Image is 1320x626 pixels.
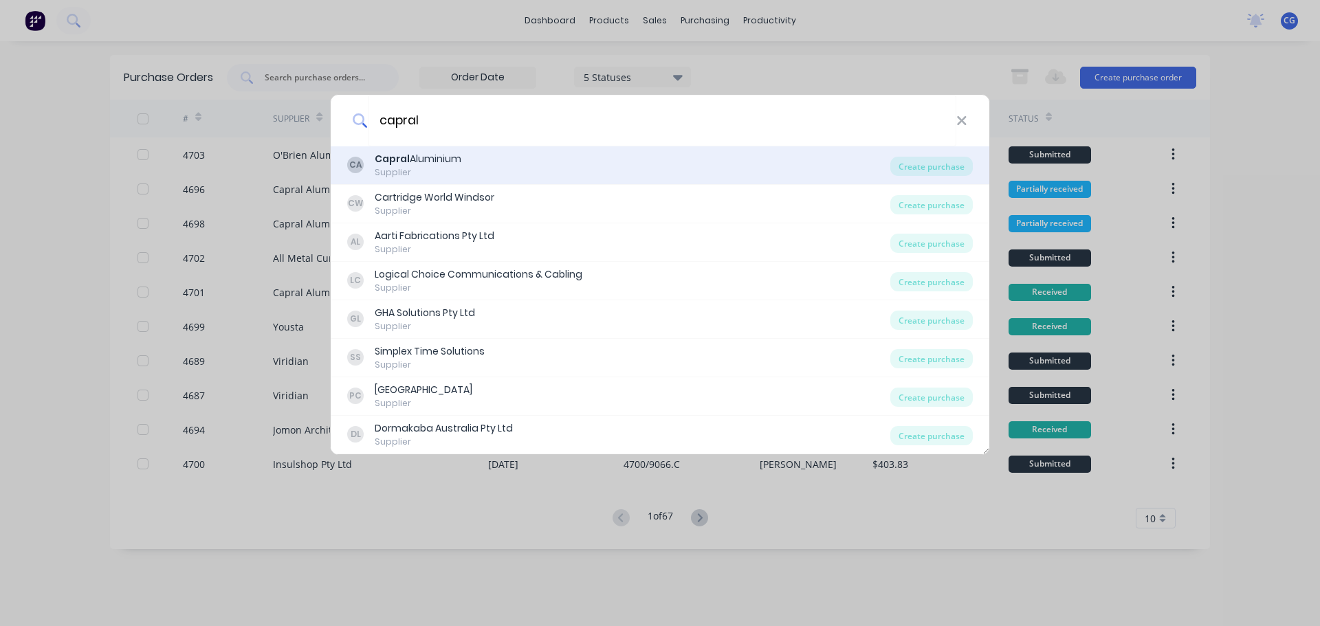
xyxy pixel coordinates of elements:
div: [GEOGRAPHIC_DATA] [375,383,472,397]
div: PC [347,388,364,404]
div: Create purchase [890,426,973,445]
div: Supplier [375,436,513,448]
div: AL [347,234,364,250]
div: Supplier [375,205,494,217]
div: LC [347,272,364,289]
div: CW [347,195,364,212]
div: GL [347,311,364,327]
div: Supplier [375,243,494,256]
div: Supplier [375,166,461,179]
div: Create purchase [890,195,973,214]
div: SS [347,349,364,366]
div: CA [347,157,364,173]
div: Aluminium [375,152,461,166]
div: Create purchase [890,311,973,330]
div: DL [347,426,364,443]
div: Logical Choice Communications & Cabling [375,267,582,282]
div: Create purchase [890,388,973,407]
div: Supplier [375,397,472,410]
div: Supplier [375,359,485,371]
div: Simplex Time Solutions [375,344,485,359]
div: Dormakaba Australia Pty Ltd [375,421,513,436]
div: GHA Solutions Pty Ltd [375,306,475,320]
div: Create purchase [890,234,973,253]
div: Cartridge World Windsor [375,190,494,205]
div: Supplier [375,320,475,333]
div: Supplier [375,282,582,294]
div: Aarti Fabrications Pty Ltd [375,229,494,243]
div: Create purchase [890,272,973,291]
div: Create purchase [890,349,973,368]
div: Create purchase [890,157,973,176]
input: Enter a supplier name to create a new order... [368,95,956,146]
b: Capral [375,152,410,166]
